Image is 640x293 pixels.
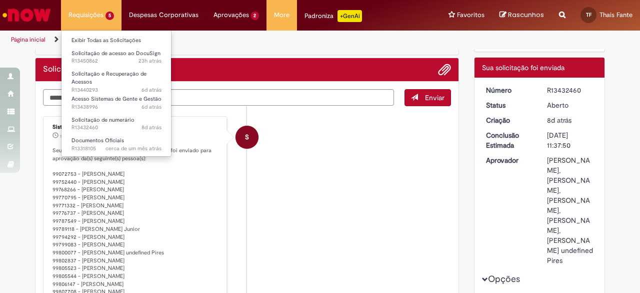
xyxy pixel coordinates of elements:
span: Sua solicitação foi enviada [482,63,564,72]
span: 23h atrás [138,57,161,65]
span: Favoritos [457,10,484,20]
span: R13440293 [71,86,161,94]
span: 8d atrás [547,116,571,125]
dt: Criação [478,115,540,125]
img: ServiceNow [1,5,52,25]
a: Aberto R13450862 : Solicitação de acesso ao DocuSign [61,48,171,67]
a: Aberto R13438996 : Acesso Sistemas de Gente e Gestão [61,94,171,112]
time: 27/08/2025 08:59:40 [138,57,161,65]
span: Solicitação e Recuperação de Acessos [71,70,146,86]
div: Aberto [547,100,593,110]
button: Adicionar anexos [438,63,451,76]
div: 20/08/2025 13:37:46 [547,115,593,125]
span: R13318105 [71,145,161,153]
time: 23/07/2025 17:08:20 [105,145,161,152]
time: 20/08/2025 13:37:47 [141,124,161,131]
p: +GenAi [337,10,362,22]
span: TF [586,12,591,18]
span: Documentos Oficiais [71,137,124,144]
span: 14h atrás [60,133,77,139]
span: Thais Fante [599,11,632,19]
span: Acesso Sistemas de Gente e Gestão [71,95,161,103]
span: 5 [105,12,114,20]
span: Solicitação de acesso ao DocuSign [71,50,160,57]
button: Enviar [404,89,451,106]
div: Padroniza [304,10,362,22]
a: Página inicial [11,36,45,44]
span: Rascunhos [508,10,544,20]
span: 6d atrás [141,86,161,94]
time: 22/08/2025 14:56:28 [141,86,161,94]
a: Aberto R13318105 : Documentos Oficiais [61,135,171,154]
dt: Status [478,100,540,110]
a: Aberto R13432460 : Solicitação de numerário [61,115,171,133]
span: More [274,10,289,20]
span: 2 [251,12,259,20]
span: Enviar [425,93,444,102]
span: S [245,125,249,149]
time: 22/08/2025 10:19:52 [141,103,161,111]
span: cerca de um mês atrás [105,145,161,152]
a: Exibir Todas as Solicitações [61,35,171,46]
span: Despesas Corporativas [129,10,198,20]
dt: Conclusão Estimada [478,130,540,150]
span: Requisições [68,10,103,20]
time: 27/08/2025 18:12:48 [60,133,77,139]
span: R13438996 [71,103,161,111]
a: Rascunhos [499,11,544,20]
div: R13432460 [547,85,593,95]
dt: Número [478,85,540,95]
span: R13432460 [71,124,161,132]
span: 6d atrás [141,103,161,111]
span: Solicitação de numerário [71,116,134,124]
div: [DATE] 11:37:50 [547,130,593,150]
h2: Solicitação de numerário Histórico de tíquete [43,65,132,74]
div: Sistema [52,124,219,130]
div: System [235,126,258,149]
ul: Requisições [61,30,171,157]
div: [PERSON_NAME], [PERSON_NAME], [PERSON_NAME], [PERSON_NAME], [PERSON_NAME] undefined Pires [547,155,593,265]
span: 8d atrás [141,124,161,131]
span: R13450862 [71,57,161,65]
ul: Trilhas de página [7,31,419,49]
span: Aprovações [213,10,249,20]
a: Aberto R13440293 : Solicitação e Recuperação de Acessos [61,69,171,90]
dt: Aprovador [478,155,540,165]
textarea: Digite sua mensagem aqui... [43,89,394,106]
